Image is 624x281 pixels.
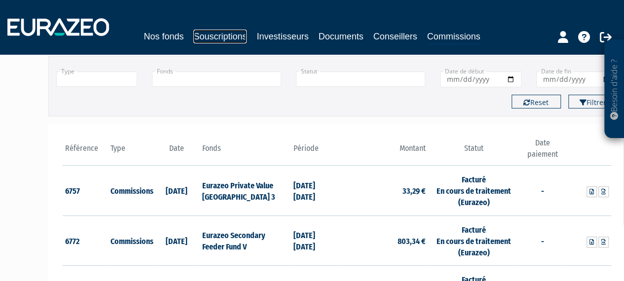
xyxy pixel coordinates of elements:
th: Date [154,138,200,166]
th: Type [108,138,154,166]
td: [DATE] [154,215,200,266]
a: Documents [319,30,364,43]
button: Reset [512,95,561,108]
th: Date paiement [519,138,565,166]
td: 33,29 € [337,166,428,216]
th: Référence [63,138,109,166]
a: Conseillers [373,30,417,43]
td: 6757 [63,166,109,216]
td: 803,34 € [337,215,428,266]
td: Facturé En cours de traitement (Eurazeo) [428,166,519,216]
a: Investisseurs [257,30,308,43]
td: Eurazeo Secondary Feeder Fund V [199,215,291,266]
button: Filtrer [568,95,618,108]
td: - [519,215,565,266]
td: Commissions [108,166,154,216]
td: Facturé En cours de traitement (Eurazeo) [428,215,519,266]
a: Nos fonds [144,30,184,43]
td: Eurazeo Private Value [GEOGRAPHIC_DATA] 3 [199,166,291,216]
img: 1732889491-logotype_eurazeo_blanc_rvb.png [7,18,109,36]
th: Statut [428,138,519,166]
td: [DATE] [DATE] [291,166,337,216]
td: [DATE] [154,166,200,216]
td: [DATE] [DATE] [291,215,337,266]
a: Commissions [427,30,480,45]
td: - [519,166,565,216]
p: Besoin d'aide ? [609,45,620,134]
td: 6772 [63,215,109,266]
th: Fonds [199,138,291,166]
th: Période [291,138,337,166]
td: Commissions [108,215,154,266]
th: Montant [337,138,428,166]
a: Souscriptions [193,30,247,43]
